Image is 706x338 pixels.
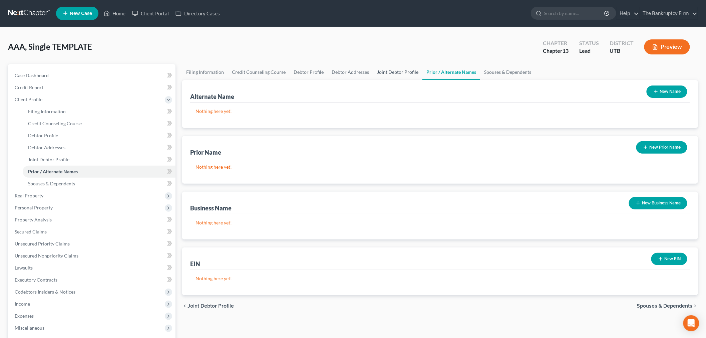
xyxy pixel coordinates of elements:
span: AAA, Single TEMPLATE [8,42,92,51]
a: Credit Report [9,81,175,94]
div: Status [579,39,599,47]
a: Spouses & Dependents [23,178,175,190]
a: Help [617,7,639,19]
a: Filing Information [23,106,175,118]
a: Unsecured Nonpriority Claims [9,250,175,262]
button: chevron_left Joint Debtor Profile [182,303,234,309]
a: Unsecured Priority Claims [9,238,175,250]
div: Chapter [543,47,569,55]
button: Spouses & Dependents chevron_right [637,303,698,309]
a: Debtor Addresses [23,142,175,154]
span: New Case [70,11,92,16]
span: Debtor Profile [28,133,58,138]
a: Lawsuits [9,262,175,274]
div: Alternate Name [190,93,234,101]
p: Nothing here yet! [196,164,685,170]
span: Credit Report [15,84,43,90]
a: Property Analysis [9,214,175,226]
div: Lead [579,47,599,55]
button: New Business Name [629,197,687,209]
input: Search by name... [544,7,605,19]
span: Property Analysis [15,217,52,222]
button: New Prior Name [636,141,687,154]
div: Business Name [190,204,232,212]
a: Credit Counseling Course [228,64,290,80]
button: Preview [644,39,690,54]
span: Real Property [15,193,43,198]
a: Directory Cases [172,7,223,19]
div: Prior Name [190,148,221,156]
span: Codebtors Insiders & Notices [15,289,75,295]
a: Prior / Alternate Names [422,64,480,80]
span: Income [15,301,30,307]
span: Filing Information [28,109,66,114]
button: New Name [647,86,687,98]
div: Open Intercom Messenger [683,315,699,331]
div: EIN [190,260,200,268]
p: Nothing here yet! [196,275,685,282]
a: Debtor Addresses [328,64,373,80]
i: chevron_left [182,303,188,309]
a: Filing Information [182,64,228,80]
span: Personal Property [15,205,53,210]
div: Chapter [543,39,569,47]
a: Joint Debtor Profile [373,64,422,80]
span: Spouses & Dependents [637,303,693,309]
span: Prior / Alternate Names [28,169,78,174]
i: chevron_right [693,303,698,309]
a: Client Portal [129,7,172,19]
span: Unsecured Priority Claims [15,241,70,246]
span: Joint Debtor Profile [188,303,234,309]
button: New EIN [651,253,687,265]
a: Case Dashboard [9,69,175,81]
div: UTB [610,47,634,55]
span: Secured Claims [15,229,47,234]
a: Home [100,7,129,19]
span: Expenses [15,313,34,319]
span: Debtor Addresses [28,145,65,150]
span: Spouses & Dependents [28,181,75,186]
span: Lawsuits [15,265,33,271]
span: Credit Counseling Course [28,121,82,126]
a: Debtor Profile [290,64,328,80]
div: District [610,39,634,47]
a: Executory Contracts [9,274,175,286]
p: Nothing here yet! [196,108,685,115]
span: Unsecured Nonpriority Claims [15,253,78,259]
a: The Bankruptcy Firm [640,7,698,19]
p: Nothing here yet! [196,219,685,226]
a: Debtor Profile [23,130,175,142]
span: Joint Debtor Profile [28,157,69,162]
span: Client Profile [15,97,42,102]
span: Miscellaneous [15,325,44,331]
a: Credit Counseling Course [23,118,175,130]
a: Spouses & Dependents [480,64,535,80]
span: Case Dashboard [15,72,49,78]
span: 13 [563,47,569,54]
a: Joint Debtor Profile [23,154,175,166]
a: Prior / Alternate Names [23,166,175,178]
a: Secured Claims [9,226,175,238]
span: Executory Contracts [15,277,57,283]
